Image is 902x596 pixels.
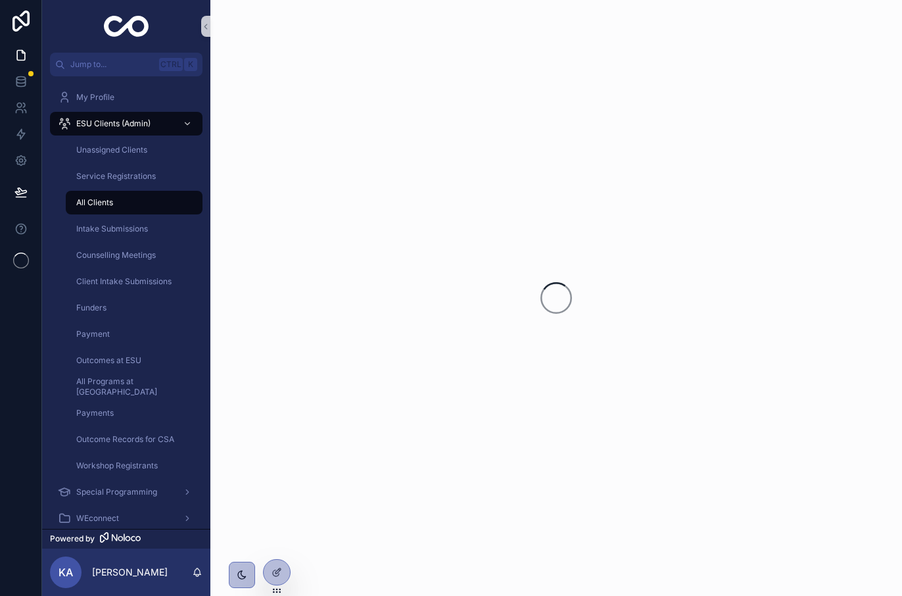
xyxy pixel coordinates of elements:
[76,487,157,497] span: Special Programming
[76,197,113,208] span: All Clients
[76,250,156,261] span: Counselling Meetings
[59,564,73,580] span: KA
[76,303,107,313] span: Funders
[76,92,114,103] span: My Profile
[66,401,202,425] a: Payments
[76,276,172,287] span: Client Intake Submissions
[66,322,202,346] a: Payment
[104,16,149,37] img: App logo
[159,58,183,71] span: Ctrl
[66,270,202,293] a: Client Intake Submissions
[66,454,202,478] a: Workshop Registrants
[66,375,202,399] a: All Programs at [GEOGRAPHIC_DATA]
[76,355,141,366] span: Outcomes at ESU
[76,329,110,339] span: Payment
[50,507,202,530] a: WEconnect
[50,86,202,109] a: My Profile
[76,408,114,418] span: Payments
[50,480,202,504] a: Special Programming
[70,59,154,70] span: Jump to...
[66,191,202,214] a: All Clients
[66,164,202,188] a: Service Registrations
[66,217,202,241] a: Intake Submissions
[76,376,189,397] span: All Programs at [GEOGRAPHIC_DATA]
[66,138,202,162] a: Unassigned Clients
[42,529,210,549] a: Powered by
[50,112,202,136] a: ESU Clients (Admin)
[92,566,168,579] p: [PERSON_NAME]
[50,53,202,76] button: Jump to...CtrlK
[76,460,158,471] span: Workshop Registrants
[66,243,202,267] a: Counselling Meetings
[185,59,196,70] span: K
[76,145,147,155] span: Unassigned Clients
[66,428,202,451] a: Outcome Records for CSA
[76,434,174,445] span: Outcome Records for CSA
[66,349,202,372] a: Outcomes at ESU
[76,171,156,182] span: Service Registrations
[50,534,95,544] span: Powered by
[66,296,202,320] a: Funders
[76,513,119,524] span: WEconnect
[76,224,148,234] span: Intake Submissions
[76,118,151,129] span: ESU Clients (Admin)
[42,76,210,529] div: scrollable content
